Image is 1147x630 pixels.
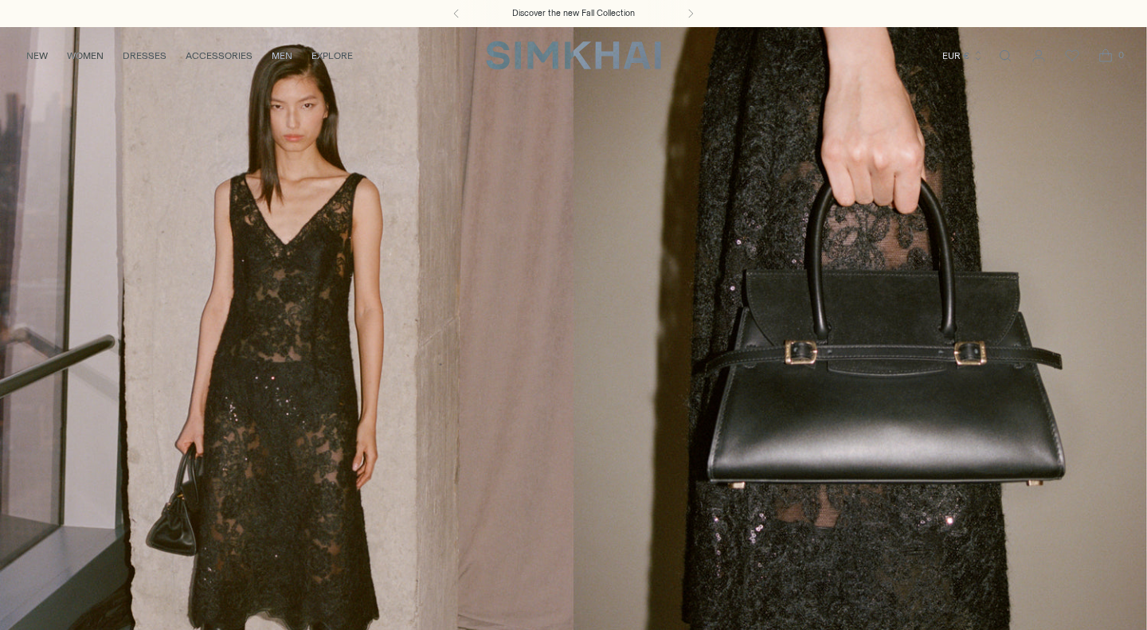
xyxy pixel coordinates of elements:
a: DRESSES [123,38,166,73]
button: EUR € [942,38,984,73]
a: Wishlist [1056,40,1088,72]
a: ACCESSORIES [186,38,252,73]
a: Open cart modal [1090,40,1122,72]
a: SIMKHAI [486,40,661,71]
a: Open search modal [989,40,1021,72]
a: MEN [272,38,292,73]
a: EXPLORE [311,38,353,73]
a: Discover the new Fall Collection [512,7,635,20]
a: Go to the account page [1023,40,1055,72]
a: NEW [26,38,48,73]
span: 0 [1114,48,1128,62]
a: WOMEN [67,38,104,73]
